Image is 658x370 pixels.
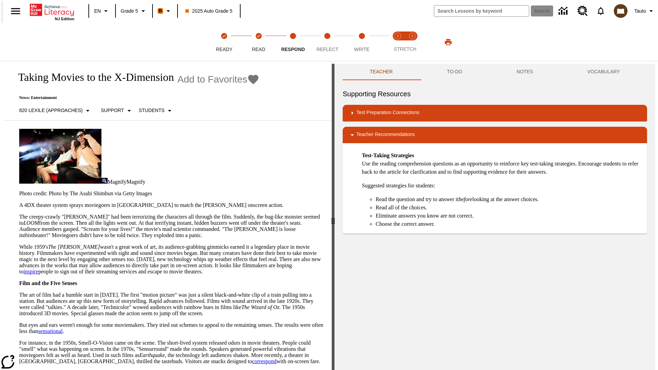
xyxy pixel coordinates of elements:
[11,71,174,84] h1: Taking Movies to the X-Dimension
[136,104,176,117] button: Select Student
[101,178,108,184] img: Magnify
[252,47,265,52] span: Read
[98,104,136,117] button: Scaffolds, Support
[411,34,413,38] text: 2
[19,107,83,114] p: 820 Lexile (Approaches)
[489,64,560,80] button: NOTES
[362,151,642,176] p: Use the reading comprehension questions as an opportunity to reinforce key test-taking strategies...
[178,73,260,85] button: Add to Favorites - Taking Movies to the X-Dimension
[108,179,126,185] span: Magnify
[11,95,259,100] p: News: Entertainment
[19,202,324,208] p: A 4DX theater system sprays moviegoers in [GEOGRAPHIC_DATA] to match the [PERSON_NAME] onscreen a...
[402,23,422,61] button: Stretch Respond step 2 of 2
[139,107,164,114] p: Students
[397,34,399,38] text: 1
[376,220,642,228] li: Choose the correct answer.
[48,244,100,250] em: The [PERSON_NAME]
[388,23,408,61] button: Stretch Read step 1 of 2
[155,5,175,17] button: Boost Class color is orange. Change class color
[459,196,472,202] em: before
[204,23,244,61] button: Ready(Step completed) step 1 of 5
[343,64,647,80] div: Instructional Panel Tabs
[592,2,610,20] a: Notifications
[434,5,529,16] input: search field
[159,7,162,15] span: B
[354,47,369,52] span: Write
[420,64,489,80] button: TO-DO
[273,23,313,61] button: Respond step 3 of 5
[19,292,324,317] p: The art of film had a humble start in [DATE]. The first "motion picture" was just a silent black-...
[343,127,647,143] div: Teacher Recommendations
[91,5,113,17] button: Language: EN, Select a language
[356,131,415,139] p: Teacher Recommendations
[610,2,632,20] button: Select a new avatar
[334,64,655,370] div: activity
[121,8,138,15] span: Grade 5
[343,105,647,121] div: Test Preparation Connections
[55,17,74,21] span: NJ Edition
[19,322,324,334] p: But eyes and ears weren't enough for some moviemakers. They tried out schemes to appeal to the re...
[19,190,324,197] p: Photo credit: Photo by The Asahi Shimbun via Getty Images
[19,129,101,184] img: Panel in front of the seats sprays water mist to the happy audience at a 4DX-equipped theater.
[281,47,305,52] span: Respond
[362,152,414,158] strong: Test-Taking Strategies
[139,352,165,358] em: Earthquake
[362,182,642,190] p: Suggested strategies for students:
[118,5,150,17] button: Grade: Grade 5, Select a grade
[16,104,95,117] button: Select Lexile, 820 Lexile (Approaches)
[38,328,63,334] a: sensational
[376,203,642,212] li: Read all of the choices.
[307,23,347,61] button: Reflect step 4 of 5
[343,64,420,80] button: Teacher
[19,244,324,275] p: While 1959's wasn't a great work of art, its audience-grabbing gimmicks earned it a legendary pla...
[343,88,647,99] h6: Supporting Resources
[23,269,38,274] a: inspire
[30,2,74,21] div: Home
[252,358,277,364] a: correspond
[178,74,247,85] span: Add to Favorites
[632,5,658,17] button: Profile/Settings
[19,340,324,365] p: For instance, in the 1950s, Smell-O-Vision came on the scene. The short-lived system released odo...
[555,2,573,21] a: Data Center
[3,64,332,367] div: reading
[317,47,339,52] span: Reflect
[5,1,26,21] button: Open side menu
[376,195,642,203] li: Read the question and try to answer it looking at the answer choices.
[216,47,232,52] span: Ready
[634,8,646,15] span: Tauto
[126,179,145,185] span: Magnify
[23,220,39,226] em: LOOM
[342,23,382,61] button: Write step 5 of 5
[19,280,77,286] strong: Film and the Five Senses
[94,8,101,15] span: EN
[332,64,334,370] div: Press Enter or Spacebar and then press right and left arrow keys to move the slider
[19,214,324,238] p: The creepy-crawly "[PERSON_NAME]" had been terrorizing the characters all through the film. Sudde...
[614,4,627,18] img: avatar image
[573,2,592,20] a: Resource Center, Will open in new tab
[356,109,419,117] p: Test Preparation Connections
[101,107,124,114] p: Support
[394,46,416,52] span: STRETCH
[241,304,279,310] em: The Wizard of Oz
[560,64,647,80] button: VOCABULARY
[376,212,642,220] li: Eliminate answers you know are not correct.
[185,8,233,15] span: 2025 Auto Grade 5
[23,232,31,238] em: this
[239,23,278,61] button: Read(Step completed) step 2 of 5
[437,36,459,48] button: Print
